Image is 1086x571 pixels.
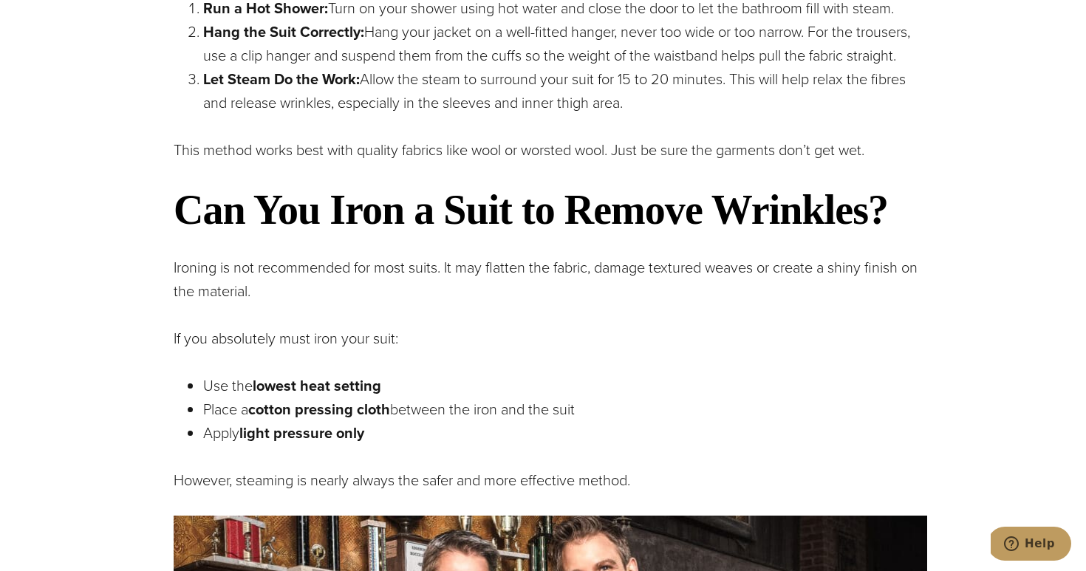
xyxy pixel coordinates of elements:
strong: Can You Iron a Suit to Remove Wrinkles? [174,187,888,233]
p: However, steaming is nearly always the safer and more effective method. [174,468,927,492]
iframe: Opens a widget where you can chat to one of our agents [991,527,1071,564]
p: Allow the steam to surround your suit for 15 to 20 minutes. This will help relax the fibres and r... [203,67,927,114]
p: Hang your jacket on a well-fitted hanger, never too wide or too narrow. For the trousers, use a c... [203,20,927,67]
p: Ironing is not recommended for most suits. It may flatten the fabric, damage textured weaves or c... [174,256,927,303]
p: Place a between the iron and the suit [203,397,927,421]
p: Use the [203,374,927,397]
strong: Let Steam Do the Work: [203,68,360,90]
p: Apply [203,421,927,445]
strong: light pressure only [239,422,364,444]
p: If you absolutely must iron your suit: [174,326,927,350]
strong: Hang the Suit Correctly: [203,21,364,43]
p: This method works best with quality fabrics like wool or worsted wool. Just be sure the garments ... [174,138,927,162]
strong: lowest heat setting [253,375,381,397]
strong: cotton pressing cloth [248,398,390,420]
